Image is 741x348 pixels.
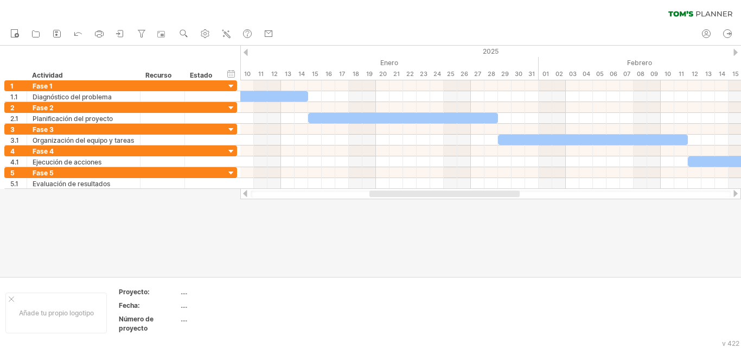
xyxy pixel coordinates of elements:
[353,70,359,78] font: 18
[498,68,512,80] div: Miércoles, 29 de enero de 2025
[380,59,398,67] font: Enero
[33,93,112,101] font: Diagnóstico del problema
[119,288,150,296] font: Proyecto:
[569,70,577,78] font: 03
[528,70,535,78] font: 31
[674,68,688,80] div: Martes, 11 de febrero de 2025
[271,70,278,78] font: 12
[10,82,14,90] font: 1
[181,315,187,323] font: ....
[190,71,212,79] font: Estado
[732,70,739,78] font: 15
[430,68,444,80] div: Viernes, 24 de enero de 2025
[447,70,455,78] font: 25
[606,68,620,80] div: Jueves, 6 de febrero de 2025
[719,70,725,78] font: 14
[715,68,729,80] div: Viernes, 14 de febrero de 2025
[295,68,308,80] div: Martes, 14 de enero de 2025
[119,301,140,309] font: Fecha:
[525,68,539,80] div: Viernes, 31 de enero de 2025
[701,68,715,80] div: Jueves, 13 de febrero de 2025
[665,70,671,78] font: 10
[33,82,53,90] font: Fase 1
[10,180,18,188] font: 5.1
[420,70,427,78] font: 23
[474,70,481,78] font: 27
[579,68,593,80] div: Martes, 4 de febrero de 2025
[10,104,15,112] font: 2
[542,70,549,78] font: 01
[339,70,345,78] font: 17
[484,68,498,80] div: Martes, 28 de enero de 2025
[181,288,187,296] font: ....
[501,70,509,78] font: 29
[688,68,701,80] div: Miércoles, 12 de febrero de 2025
[650,70,658,78] font: 09
[240,68,254,80] div: Viernes, 10 de enero de 2025
[722,339,739,347] font: v 422
[461,70,468,78] font: 26
[583,70,590,78] font: 04
[637,70,644,78] font: 08
[285,70,291,78] font: 13
[623,70,630,78] font: 07
[33,169,54,177] font: Fase 5
[312,70,318,78] font: 15
[322,68,335,80] div: Jueves, 16 de enero de 2025
[403,68,417,80] div: Miércoles, 22 de enero de 2025
[33,180,110,188] font: Evaluación de resultados
[118,57,539,68] div: Enero de 2025
[552,68,566,80] div: Domingo, 2 de febrero de 2025
[705,70,712,78] font: 13
[32,71,63,79] font: Actividad
[593,68,606,80] div: Miércoles, 5 de febrero de 2025
[349,68,362,80] div: Sábado, 18 de enero de 2025
[10,125,15,134] font: 3
[33,125,54,134] font: Fase 3
[376,68,389,80] div: Lunes, 20 de enero de 2025
[308,68,322,80] div: Miércoles, 15 de enero de 2025
[389,68,403,80] div: Martes, 21 de enero de 2025
[515,70,522,78] font: 30
[10,147,15,155] font: 4
[244,70,251,78] font: 10
[634,68,647,80] div: Sábado, 8 de febrero de 2025
[433,70,441,78] font: 24
[417,68,430,80] div: Jueves, 23 de enero de 2025
[10,136,19,144] font: 3.1
[483,47,499,55] font: 2025
[457,68,471,80] div: Domingo, 26 de enero de 2025
[254,68,267,80] div: Sábado, 11 de enero de 2025
[10,93,18,101] font: 1.1
[119,315,154,332] font: Número de proyecto
[692,70,698,78] font: 12
[10,169,15,177] font: 5
[566,68,579,80] div: Lunes, 3 de febrero de 2025
[281,68,295,80] div: Lunes, 13 de enero de 2025
[406,70,414,78] font: 22
[596,70,604,78] font: 05
[145,71,171,79] font: Recurso
[539,68,552,80] div: Sábado, 1 de febrero de 2025
[33,147,54,155] font: Fase 4
[661,68,674,80] div: Lunes, 10 de febrero de 2025
[379,70,387,78] font: 20
[555,70,563,78] font: 02
[471,68,484,80] div: Lunes, 27 de enero de 2025
[10,158,19,166] font: 4.1
[488,70,495,78] font: 28
[10,115,18,123] font: 2.1
[362,68,376,80] div: Domingo, 19 de enero de 2025
[610,70,617,78] font: 06
[335,68,349,80] div: Viernes, 17 de enero de 2025
[19,309,94,317] font: Añade tu propio logotipo
[444,68,457,80] div: Sábado, 25 de enero de 2025
[258,70,264,78] font: 11
[33,158,101,166] font: Ejecución de acciones
[298,70,305,78] font: 14
[181,301,187,309] font: ....
[33,104,54,112] font: Fase 2
[366,70,373,78] font: 19
[679,70,684,78] font: 11
[512,68,525,80] div: Jueves, 30 de enero de 2025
